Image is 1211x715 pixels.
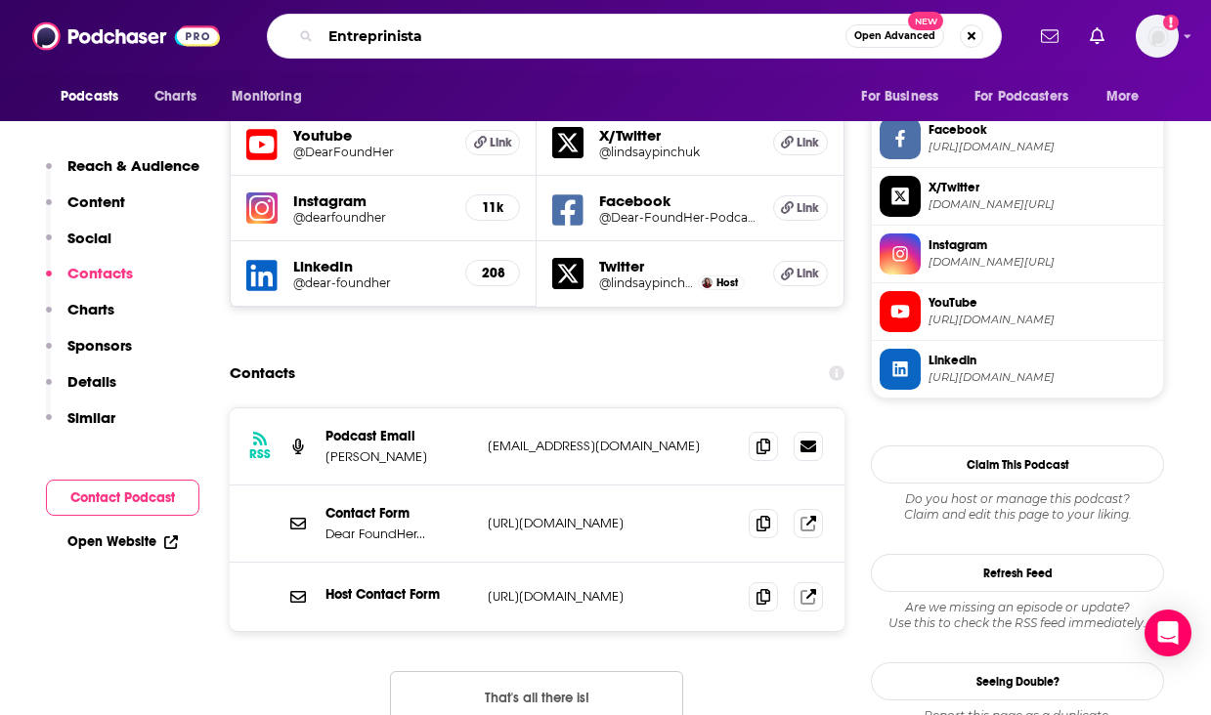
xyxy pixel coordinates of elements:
[67,372,116,391] p: Details
[880,176,1155,217] a: X/Twitter[DOMAIN_NAME][URL]
[218,78,326,115] button: open menu
[599,257,757,275] h5: Twitter
[46,372,116,408] button: Details
[293,145,450,159] a: @DearFoundHer
[67,533,178,550] a: Open Website
[929,197,1155,212] span: twitter.com/lindsaypinchuk
[249,446,271,462] h3: RSS
[871,600,1164,631] div: Are we missing an episode or update? Use this to check the RSS feed immediately.
[293,210,450,225] a: @dearfoundher
[599,191,757,210] h5: Facebook
[871,491,1164,507] span: Do you host or manage this podcast?
[845,24,944,48] button: Open AdvancedNew
[67,336,132,355] p: Sponsors
[67,264,133,282] p: Contacts
[46,336,132,372] button: Sponsors
[67,156,199,175] p: Reach & Audience
[773,195,828,221] a: Link
[702,277,713,288] img: Lindsay Pinchuk
[325,448,472,465] p: [PERSON_NAME]
[871,491,1164,523] div: Claim and edit this page to your liking.
[962,78,1097,115] button: open menu
[232,83,301,110] span: Monitoring
[482,265,503,281] h5: 208
[797,200,819,216] span: Link
[46,229,111,265] button: Social
[880,118,1155,159] a: Facebook[URL][DOMAIN_NAME]
[293,275,450,290] a: @dear-foundher
[716,276,738,289] span: Host
[46,156,199,192] button: Reach & Audience
[325,526,472,542] p: Dear FoundHer...
[293,257,450,275] h5: LinkedIn
[293,126,450,145] h5: Youtube
[46,408,115,444] button: Similar
[293,191,450,210] h5: Instagram
[46,264,133,300] button: Contacts
[773,130,828,155] a: Link
[32,18,220,55] img: Podchaser - Follow, Share and Rate Podcasts
[67,408,115,427] p: Similar
[67,192,125,211] p: Content
[929,255,1155,270] span: instagram.com/dearfoundher
[67,300,114,318] p: Charts
[488,515,733,531] p: [URL][DOMAIN_NAME]
[1136,15,1179,58] span: Logged in as AutumnKatie
[599,145,757,159] a: @lindsaypinchuk
[908,12,943,30] span: New
[929,370,1155,385] span: https://www.linkedin.com/company/dear-foundher
[46,480,199,516] button: Contact Podcast
[321,21,845,52] input: Search podcasts, credits, & more...
[854,31,935,41] span: Open Advanced
[929,140,1155,154] span: https://www.facebook.com/Dear-FoundHer-Podcast-103027875532653
[599,210,757,225] a: @Dear-FoundHer-Podcast-103027875532653
[847,78,963,115] button: open menu
[488,588,733,605] p: [URL][DOMAIN_NAME]
[871,554,1164,592] button: Refresh Feed
[1033,20,1066,53] a: Show notifications dropdown
[929,179,1155,196] span: X/Twitter
[599,126,757,145] h5: X/Twitter
[490,135,512,150] span: Link
[46,300,114,336] button: Charts
[929,313,1155,327] span: https://www.youtube.com/@DearFoundHer
[325,586,472,603] p: Host Contact Form
[871,445,1164,484] button: Claim This Podcast
[1163,15,1179,30] svg: Add a profile image
[61,83,118,110] span: Podcasts
[325,428,472,444] p: Podcast Email
[929,236,1155,254] span: Instagram
[871,662,1164,700] a: Seeing Double?
[67,229,111,247] p: Social
[773,261,828,286] a: Link
[267,14,1002,59] div: Search podcasts, credits, & more...
[880,349,1155,390] a: Linkedin[URL][DOMAIN_NAME]
[488,438,733,454] p: [EMAIL_ADDRESS][DOMAIN_NAME]
[154,83,196,110] span: Charts
[465,130,520,155] a: Link
[325,505,472,522] p: Contact Form
[482,199,503,216] h5: 11k
[230,355,295,392] h2: Contacts
[46,192,125,229] button: Content
[880,233,1155,274] a: Instagram[DOMAIN_NAME][URL]
[1093,78,1164,115] button: open menu
[797,135,819,150] span: Link
[1145,610,1191,656] div: Open Intercom Messenger
[599,275,693,290] a: @lindsaypinchuk
[1136,15,1179,58] img: User Profile
[861,83,938,110] span: For Business
[47,78,144,115] button: open menu
[929,121,1155,139] span: Facebook
[929,294,1155,312] span: YouTube
[929,352,1155,369] span: Linkedin
[1106,83,1140,110] span: More
[797,266,819,281] span: Link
